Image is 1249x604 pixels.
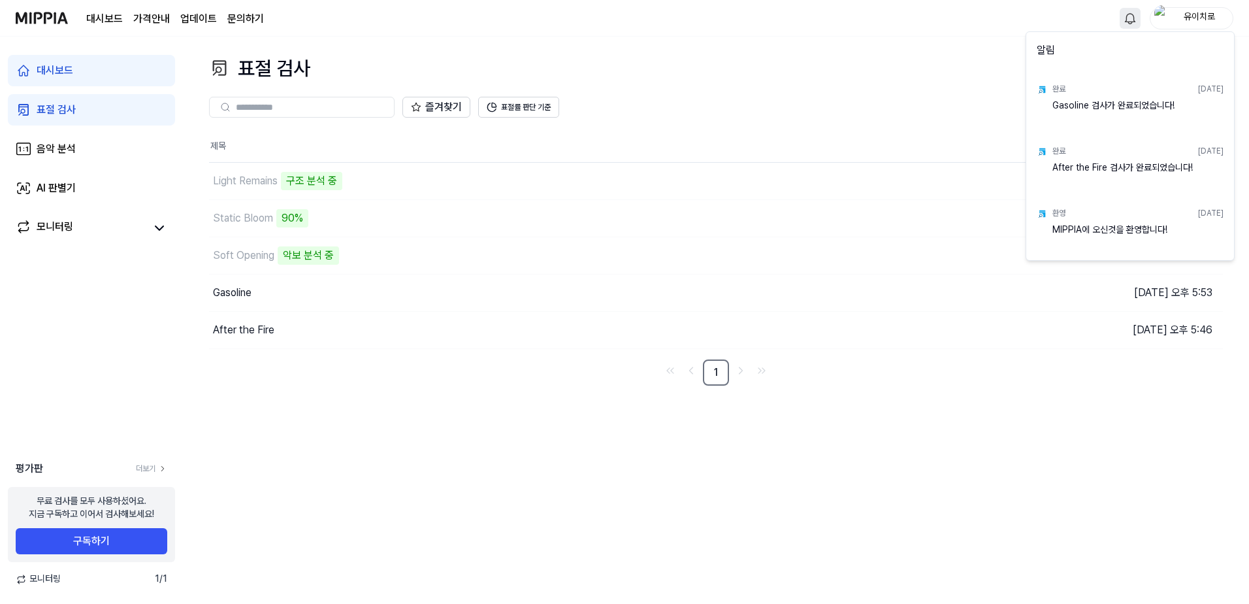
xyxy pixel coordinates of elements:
[1037,146,1047,157] img: test result icon
[1052,161,1224,188] div: After the Fire 검사가 완료되었습니다!
[1029,35,1231,71] div: 알림
[1198,84,1224,95] div: [DATE]
[1052,224,1224,250] div: MIPPIA에 오신것을 환영합니다!
[1037,209,1047,219] img: test result icon
[1052,146,1065,157] div: 완료
[1052,208,1065,219] div: 환영
[1037,84,1047,95] img: test result icon
[1052,99,1224,126] div: Gasoline 검사가 완료되었습니다!
[1198,146,1224,157] div: [DATE]
[1198,208,1224,219] div: [DATE]
[1052,84,1065,95] div: 완료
